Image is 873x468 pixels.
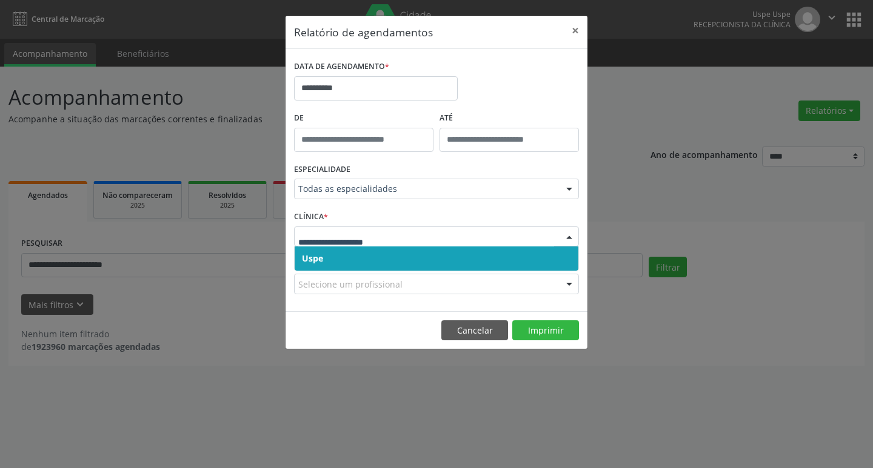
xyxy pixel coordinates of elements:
[294,24,433,40] h5: Relatório de agendamentos
[440,109,579,128] label: ATÉ
[302,252,323,264] span: Uspe
[298,183,554,195] span: Todas as especialidades
[294,208,328,226] label: CLÍNICA
[298,278,403,291] span: Selecione um profissional
[563,16,587,45] button: Close
[441,320,508,341] button: Cancelar
[294,109,433,128] label: De
[512,320,579,341] button: Imprimir
[294,58,389,76] label: DATA DE AGENDAMENTO
[294,160,350,179] label: ESPECIALIDADE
